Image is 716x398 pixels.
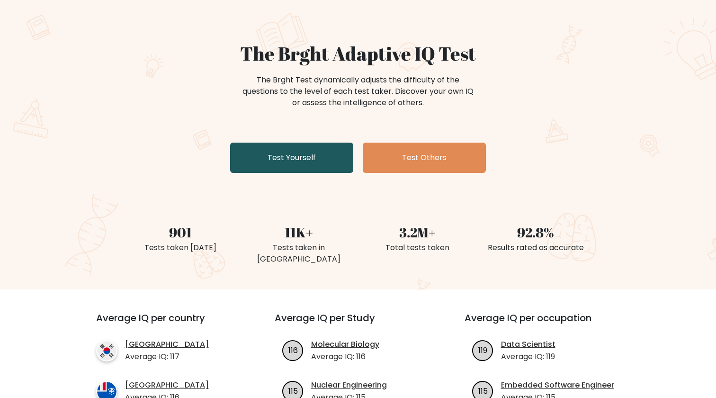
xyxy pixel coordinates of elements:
[311,351,379,362] p: Average IQ: 116
[127,42,589,65] h1: The Brght Adaptive IQ Test
[230,143,353,173] a: Test Yourself
[125,351,209,362] p: Average IQ: 117
[240,74,476,109] div: The Brght Test dynamically adjusts the difficulty of the questions to the level of each test take...
[288,385,297,396] text: 115
[245,242,352,265] div: Tests taken in [GEOGRAPHIC_DATA]
[127,222,234,242] div: 901
[363,143,486,173] a: Test Others
[311,339,379,350] a: Molecular Biology
[364,242,471,253] div: Total tests taken
[275,312,442,335] h3: Average IQ per Study
[96,340,117,362] img: country
[245,222,352,242] div: 11K+
[311,380,387,391] a: Nuclear Engineering
[478,385,487,396] text: 115
[125,339,209,350] a: [GEOGRAPHIC_DATA]
[501,351,555,362] p: Average IQ: 119
[125,380,209,391] a: [GEOGRAPHIC_DATA]
[364,222,471,242] div: 3.2M+
[288,344,297,355] text: 116
[501,380,614,391] a: Embedded Software Engineer
[482,222,589,242] div: 92.8%
[478,344,487,355] text: 119
[501,339,555,350] a: Data Scientist
[465,312,632,335] h3: Average IQ per occupation
[482,242,589,253] div: Results rated as accurate
[127,242,234,253] div: Tests taken [DATE]
[96,312,241,335] h3: Average IQ per country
